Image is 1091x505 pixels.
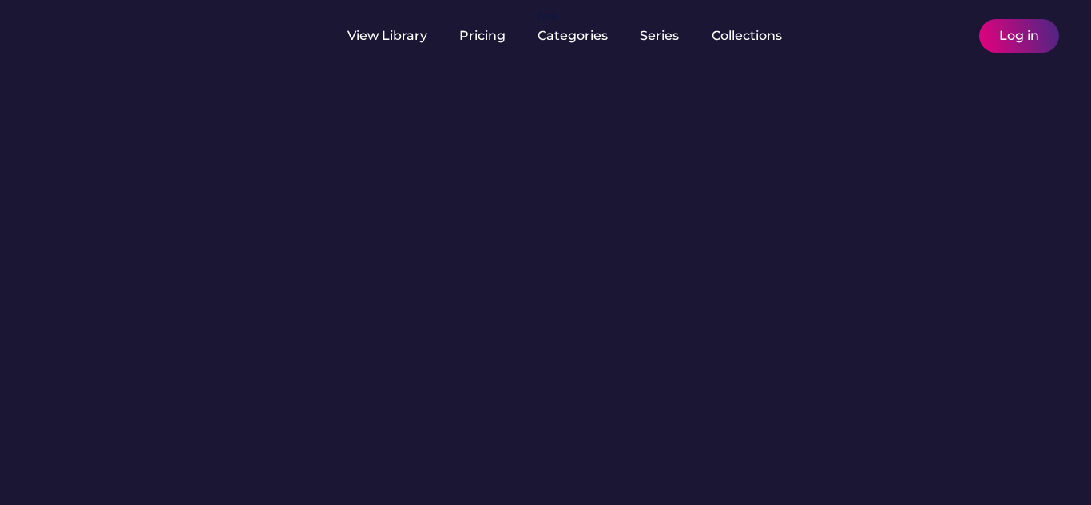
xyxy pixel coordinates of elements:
div: fvck [538,8,558,24]
img: yH5BAEAAAAALAAAAAABAAEAAAIBRAA7 [32,18,158,50]
div: Collections [712,27,782,45]
div: Series [640,27,680,45]
div: Log in [999,27,1039,45]
div: Categories [538,27,608,45]
div: Pricing [459,27,506,45]
img: yH5BAEAAAAALAAAAAABAAEAAAIBRAA7 [184,26,203,45]
img: yH5BAEAAAAALAAAAAABAAEAAAIBRAA7 [944,26,963,45]
img: yH5BAEAAAAALAAAAAABAAEAAAIBRAA7 [917,26,936,45]
div: View Library [347,27,427,45]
